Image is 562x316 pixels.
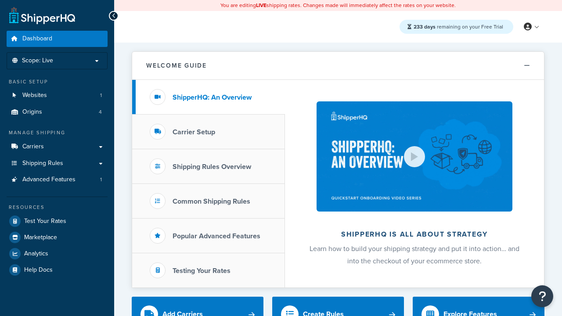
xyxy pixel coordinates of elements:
[7,213,108,229] a: Test Your Rates
[173,267,231,275] h3: Testing Your Rates
[7,204,108,211] div: Resources
[7,230,108,245] a: Marketplace
[7,172,108,188] a: Advanced Features1
[22,160,63,167] span: Shipping Rules
[22,92,47,99] span: Websites
[22,57,53,65] span: Scope: Live
[414,23,503,31] span: remaining on your Free Trial
[7,139,108,155] a: Carriers
[24,266,53,274] span: Help Docs
[414,23,436,31] strong: 233 days
[24,250,48,258] span: Analytics
[7,31,108,47] a: Dashboard
[22,143,44,151] span: Carriers
[7,155,108,172] a: Shipping Rules
[7,262,108,278] a: Help Docs
[22,108,42,116] span: Origins
[308,230,521,238] h2: ShipperHQ is all about strategy
[22,176,76,183] span: Advanced Features
[173,232,260,240] h3: Popular Advanced Features
[317,101,512,212] img: ShipperHQ is all about strategy
[100,176,102,183] span: 1
[173,93,252,101] h3: ShipperHQ: An Overview
[22,35,52,43] span: Dashboard
[7,104,108,120] a: Origins4
[7,87,108,104] li: Websites
[146,62,207,69] h2: Welcome Guide
[310,244,519,266] span: Learn how to build your shipping strategy and put it into action… and into the checkout of your e...
[531,285,553,307] button: Open Resource Center
[173,128,215,136] h3: Carrier Setup
[99,108,102,116] span: 4
[24,234,57,241] span: Marketplace
[256,1,267,9] b: LIVE
[132,52,544,80] button: Welcome Guide
[7,87,108,104] a: Websites1
[173,197,250,205] h3: Common Shipping Rules
[7,246,108,262] a: Analytics
[7,104,108,120] li: Origins
[100,92,102,99] span: 1
[173,163,251,171] h3: Shipping Rules Overview
[7,172,108,188] li: Advanced Features
[24,218,66,225] span: Test Your Rates
[7,78,108,86] div: Basic Setup
[7,129,108,136] div: Manage Shipping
